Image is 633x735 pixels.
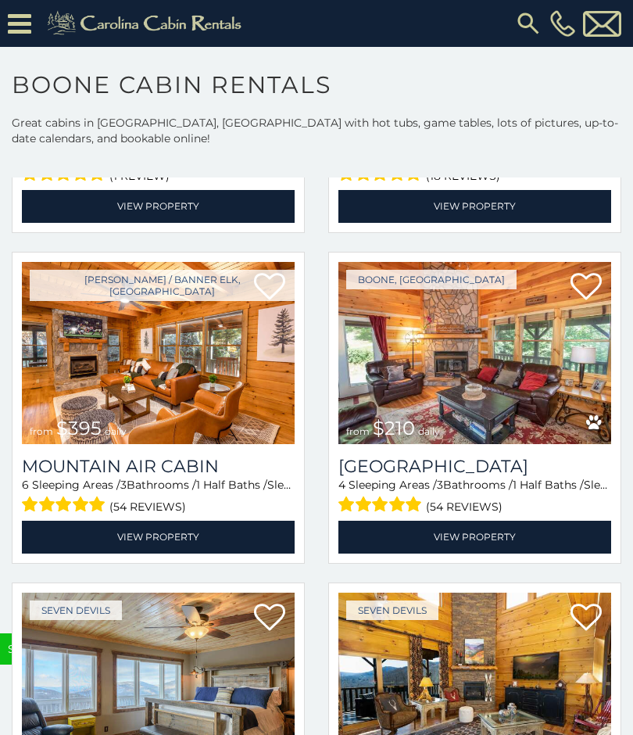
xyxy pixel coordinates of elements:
span: 1 Half Baths / [196,478,267,492]
a: [PERSON_NAME] / Banner Elk, [GEOGRAPHIC_DATA] [30,270,295,301]
a: Willow Valley View from $210 daily [338,262,611,445]
img: Mountain Air Cabin [22,262,295,445]
span: (54 reviews) [109,497,186,517]
a: Boone, [GEOGRAPHIC_DATA] [346,270,517,289]
img: Khaki-logo.png [39,8,255,39]
a: Seven Devils [346,601,438,620]
div: Sleeping Areas / Bathrooms / Sleeps: [22,477,295,517]
a: Seven Devils [30,601,122,620]
span: 3 [437,478,443,492]
span: 3 [120,478,127,492]
a: [GEOGRAPHIC_DATA] [338,456,611,477]
a: Add to favorites [570,602,602,635]
a: Mountain Air Cabin [22,456,295,477]
span: daily [105,425,127,437]
img: Willow Valley View [338,262,611,445]
a: [PHONE_NUMBER] [546,10,579,37]
div: Sleeping Areas / Bathrooms / Sleeps: [338,477,611,517]
span: daily [418,425,440,437]
h3: Willow Valley View [338,456,611,477]
a: Mountain Air Cabin from $395 daily [22,262,295,445]
a: View Property [338,521,611,553]
span: 4 [338,478,345,492]
a: Add to favorites [570,271,602,304]
span: $395 [56,417,102,439]
span: 6 [22,478,29,492]
img: search-regular.svg [514,9,542,38]
span: from [346,425,370,437]
a: View Property [22,521,295,553]
span: (54 reviews) [426,497,502,517]
a: View Property [338,190,611,222]
a: Add to favorites [254,602,285,635]
span: $210 [373,417,415,439]
a: View Property [22,190,295,222]
span: from [30,425,53,437]
span: 1 Half Baths / [513,478,584,492]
